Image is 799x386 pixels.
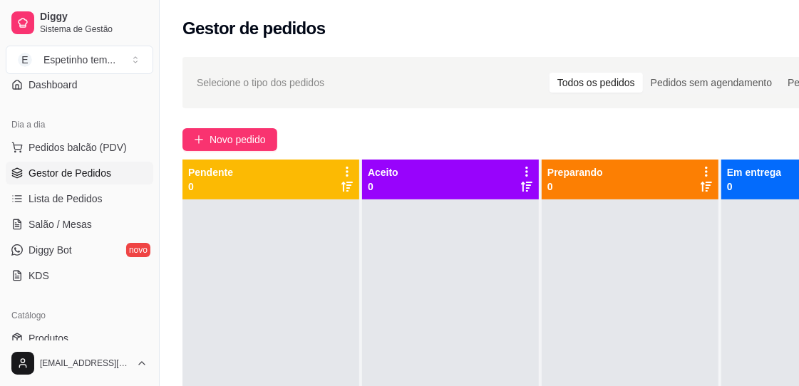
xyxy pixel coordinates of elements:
p: 0 [368,179,398,194]
span: Dashboard [29,78,78,92]
div: Todos os pedidos [550,73,643,93]
span: Sistema de Gestão [40,24,148,35]
a: DiggySistema de Gestão [6,6,153,40]
p: 0 [727,179,781,194]
span: Pedidos balcão (PDV) [29,140,127,155]
span: E [18,53,32,67]
div: Catálogo [6,304,153,327]
span: Novo pedido [210,132,266,147]
h2: Gestor de pedidos [182,17,326,40]
div: Dia a dia [6,113,153,136]
div: Espetinho tem ... [43,53,115,67]
div: Pedidos sem agendamento [643,73,780,93]
span: Lista de Pedidos [29,192,103,206]
span: [EMAIL_ADDRESS][DOMAIN_NAME] [40,358,130,369]
p: Preparando [547,165,603,179]
button: Select a team [6,46,153,74]
a: Gestor de Pedidos [6,162,153,184]
button: Pedidos balcão (PDV) [6,136,153,159]
p: Aceito [368,165,398,179]
a: Diggy Botnovo [6,239,153,261]
a: Lista de Pedidos [6,187,153,210]
span: Diggy [40,11,148,24]
a: Salão / Mesas [6,213,153,236]
span: Diggy Bot [29,243,72,257]
p: Pendente [188,165,233,179]
span: Produtos [29,331,68,345]
a: Dashboard [6,73,153,96]
p: 0 [547,179,603,194]
span: Gestor de Pedidos [29,166,111,180]
a: Produtos [6,327,153,350]
span: Salão / Mesas [29,217,92,231]
button: Novo pedido [182,128,277,151]
button: [EMAIL_ADDRESS][DOMAIN_NAME] [6,346,153,380]
p: 0 [188,179,233,194]
a: KDS [6,264,153,287]
span: plus [194,135,204,145]
span: Selecione o tipo dos pedidos [197,75,324,90]
p: Em entrega [727,165,781,179]
span: KDS [29,268,49,283]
